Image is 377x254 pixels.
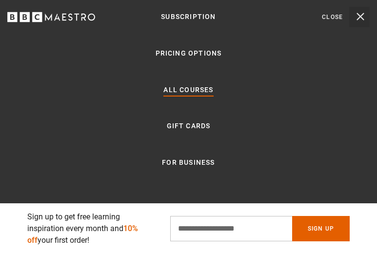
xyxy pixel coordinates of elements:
a: All Courses [163,84,213,96]
a: For business [162,157,215,169]
button: Toggle navigation [322,7,370,27]
a: Pricing Options [156,48,222,59]
a: Gift Cards [167,120,211,132]
a: Subscription [161,11,216,23]
p: Sign up to get free learning inspiration every month and your first order! [27,211,159,246]
button: Sign Up [292,216,350,241]
svg: BBC Maestro [7,10,95,24]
